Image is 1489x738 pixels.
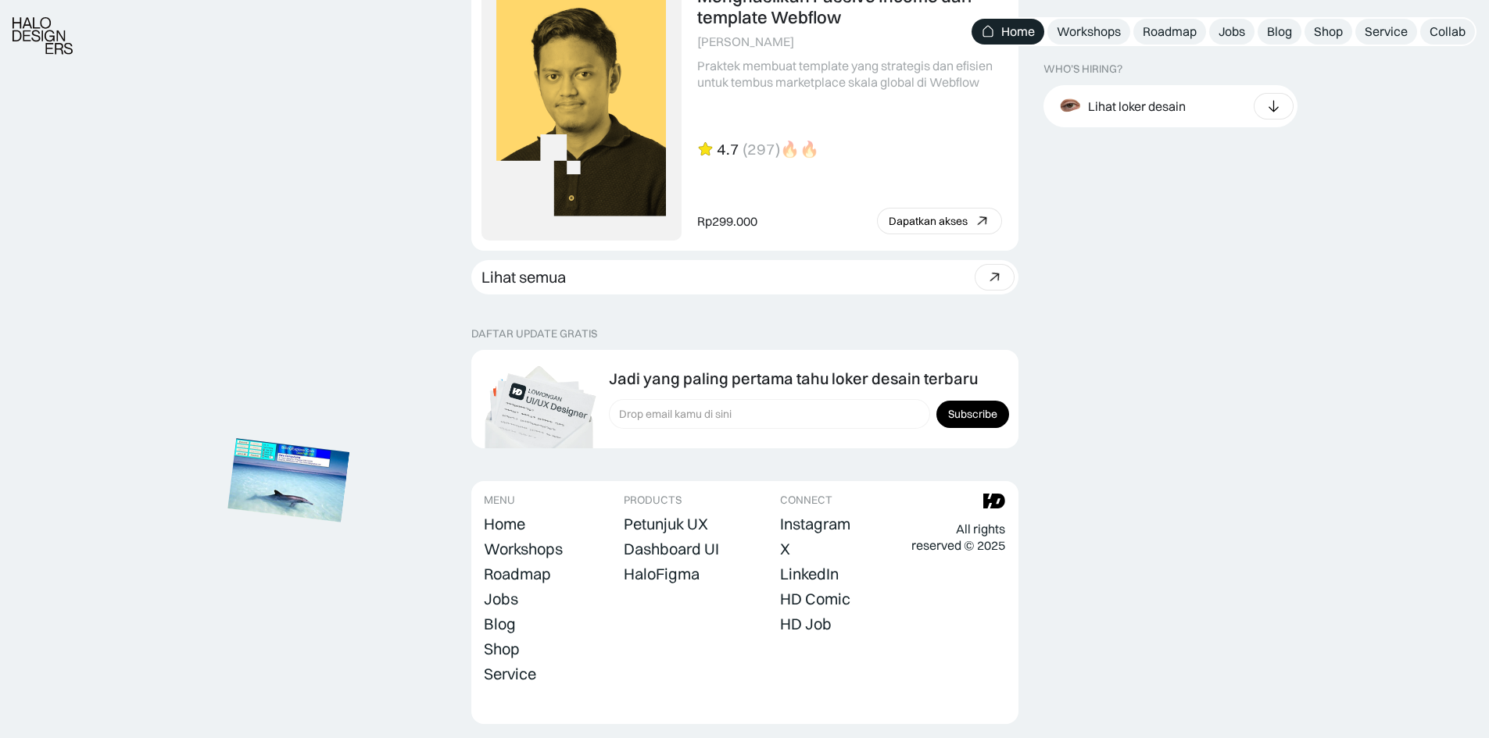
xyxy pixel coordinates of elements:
[1133,19,1206,45] a: Roadmap
[1043,62,1122,76] div: WHO’S HIRING?
[624,494,682,507] div: PRODUCTS
[484,638,520,660] a: Shop
[1430,23,1466,40] div: Collab
[936,401,1009,428] input: Subscribe
[780,513,850,535] a: Instagram
[1209,19,1255,45] a: Jobs
[484,515,525,533] div: Home
[484,663,536,685] a: Service
[1267,23,1292,40] div: Blog
[877,208,1002,234] a: Dapatkan akses
[1314,23,1343,40] div: Shop
[780,590,850,608] div: HD Comic
[1001,23,1035,40] div: Home
[780,563,839,585] a: LinkedIn
[609,369,978,388] div: Jadi yang paling pertama tahu loker desain terbaru
[624,563,700,585] a: HaloFigma
[780,565,839,583] div: LinkedIn
[780,538,790,560] a: X
[624,515,708,533] div: Petunjuk UX
[624,538,719,560] a: Dashboard UI
[484,588,518,610] a: Jobs
[780,588,850,610] a: HD Comic
[484,538,563,560] a: Workshops
[484,513,525,535] a: Home
[780,494,832,507] div: CONNECT
[609,399,1009,429] form: Form Subscription
[484,540,563,558] div: Workshops
[780,540,790,558] div: X
[780,515,850,533] div: Instagram
[624,513,708,535] a: Petunjuk UX
[1365,23,1408,40] div: Service
[1219,23,1245,40] div: Jobs
[624,565,700,583] div: HaloFigma
[972,19,1044,45] a: Home
[484,494,515,507] div: MENU
[780,613,832,635] a: HD Job
[484,613,516,635] a: Blog
[609,399,930,429] input: Drop email kamu di sini
[1305,19,1352,45] a: Shop
[481,268,566,287] div: Lihat semua
[697,213,757,230] div: Rp299.000
[1047,19,1130,45] a: Workshops
[1355,19,1417,45] a: Service
[484,665,536,683] div: Service
[484,590,518,608] div: Jobs
[1420,19,1475,45] a: Collab
[1143,23,1197,40] div: Roadmap
[471,327,597,340] div: DAFTAR UPDATE GRATIS
[484,565,551,583] div: Roadmap
[1258,19,1301,45] a: Blog
[1088,98,1186,114] div: Lihat loker desain
[484,615,516,633] div: Blog
[1057,23,1121,40] div: Workshops
[911,521,1005,554] div: All rights reserved © 2025
[780,615,832,633] div: HD Job
[889,215,968,228] div: Dapatkan akses
[624,540,719,558] div: Dashboard UI
[484,640,520,658] div: Shop
[471,260,1018,294] a: Lihat semua
[484,563,551,585] a: Roadmap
